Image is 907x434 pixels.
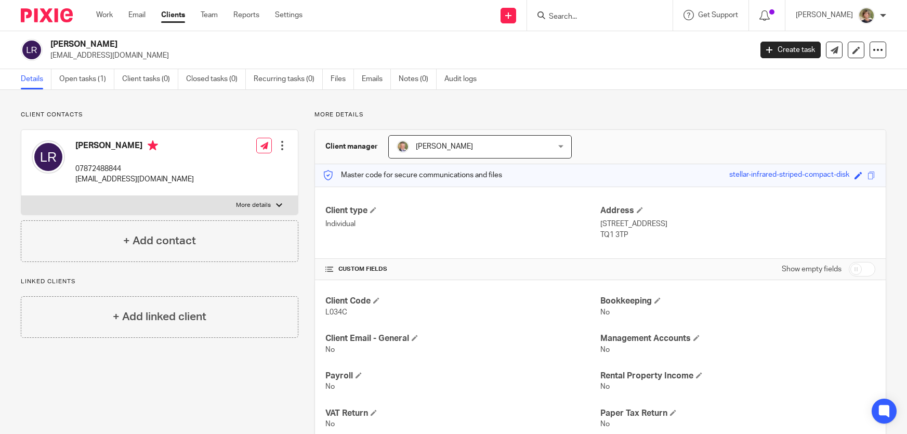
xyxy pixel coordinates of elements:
[416,143,473,150] span: [PERSON_NAME]
[325,371,600,382] h4: Payroll
[397,140,409,153] img: High%20Res%20Andrew%20Price%20Accountants_Poppy%20Jakes%20photography-1109.jpg
[600,371,875,382] h4: Rental Property Income
[600,333,875,344] h4: Management Accounts
[325,383,335,390] span: No
[50,50,745,61] p: [EMAIL_ADDRESS][DOMAIN_NAME]
[50,39,606,50] h2: [PERSON_NAME]
[325,141,378,152] h3: Client manager
[600,420,610,428] span: No
[444,69,484,89] a: Audit logs
[325,219,600,229] p: Individual
[796,10,853,20] p: [PERSON_NAME]
[548,12,641,22] input: Search
[600,346,610,353] span: No
[325,296,600,307] h4: Client Code
[113,309,206,325] h4: + Add linked client
[600,408,875,419] h4: Paper Tax Return
[600,205,875,216] h4: Address
[275,10,303,20] a: Settings
[600,230,875,240] p: TQ1 3TP
[123,233,196,249] h4: + Add contact
[236,201,271,209] p: More details
[399,69,437,89] a: Notes (0)
[21,39,43,61] img: svg%3E
[782,264,842,274] label: Show empty fields
[314,111,886,119] p: More details
[186,69,246,89] a: Closed tasks (0)
[32,140,65,174] img: svg%3E
[323,170,502,180] p: Master code for secure communications and files
[325,333,600,344] h4: Client Email - General
[21,278,298,286] p: Linked clients
[325,205,600,216] h4: Client type
[362,69,391,89] a: Emails
[858,7,875,24] img: High%20Res%20Andrew%20Price%20Accountants_Poppy%20Jakes%20photography-1142.jpg
[325,346,335,353] span: No
[233,10,259,20] a: Reports
[161,10,185,20] a: Clients
[760,42,821,58] a: Create task
[331,69,354,89] a: Files
[21,111,298,119] p: Client contacts
[729,169,849,181] div: stellar-infrared-striped-compact-disk
[698,11,738,19] span: Get Support
[148,140,158,151] i: Primary
[325,309,347,316] span: L034C
[600,296,875,307] h4: Bookkeeping
[96,10,113,20] a: Work
[21,69,51,89] a: Details
[325,408,600,419] h4: VAT Return
[128,10,146,20] a: Email
[75,140,194,153] h4: [PERSON_NAME]
[254,69,323,89] a: Recurring tasks (0)
[21,8,73,22] img: Pixie
[325,420,335,428] span: No
[75,164,194,174] p: 07872488844
[600,383,610,390] span: No
[75,174,194,185] p: [EMAIL_ADDRESS][DOMAIN_NAME]
[600,219,875,229] p: [STREET_ADDRESS]
[59,69,114,89] a: Open tasks (1)
[122,69,178,89] a: Client tasks (0)
[600,309,610,316] span: No
[201,10,218,20] a: Team
[325,265,600,273] h4: CUSTOM FIELDS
